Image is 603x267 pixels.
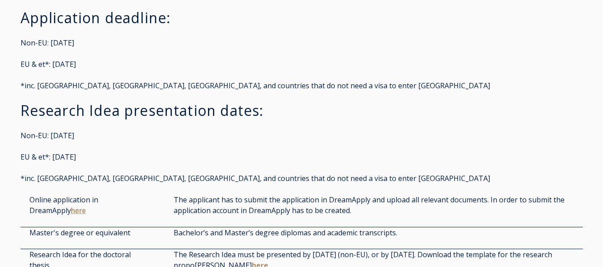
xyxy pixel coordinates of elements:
[21,102,583,119] h3: Research Idea presentation dates:
[174,195,565,215] span: The applicant has to submit the application in DreamApply and upload all relevant documents. In o...
[174,228,397,238] span: Bachelor’s and Master’s degree diplomas and academic transcripts.
[21,81,490,90] span: *inc. [GEOGRAPHIC_DATA], [GEOGRAPHIC_DATA], [GEOGRAPHIC_DATA], and countries that do not need a v...
[21,37,583,48] p: Non-EU: [DATE]
[21,173,490,183] span: *inc. [GEOGRAPHIC_DATA], [GEOGRAPHIC_DATA], [GEOGRAPHIC_DATA], and countries that do not need a v...
[71,207,86,214] a: here
[29,195,98,215] span: Online application in DreamApply
[29,228,130,238] span: Master's degree or equivalent
[21,59,583,70] p: EU & et*: [DATE]
[21,152,583,162] p: EU & et*: [DATE]
[21,130,583,141] p: Non-EU: [DATE]
[21,9,583,27] h3: Application deadline:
